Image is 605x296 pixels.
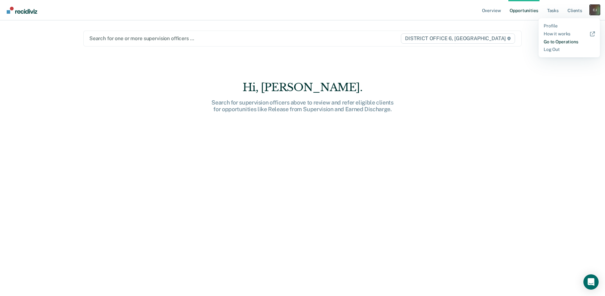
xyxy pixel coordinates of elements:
a: Go to Operations [544,39,595,45]
img: Recidiviz [7,7,37,14]
a: Log Out [544,47,595,52]
button: Profile dropdown button [590,5,600,15]
div: C J [590,5,600,15]
span: DISTRICT OFFICE 6, [GEOGRAPHIC_DATA] [401,33,515,44]
div: Open Intercom Messenger [583,274,599,290]
div: Hi, [PERSON_NAME]. [201,81,404,94]
a: How it works [544,31,595,37]
div: Search for supervision officers above to review and refer eligible clients for opportunities like... [201,99,404,113]
a: Profile [544,23,595,29]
